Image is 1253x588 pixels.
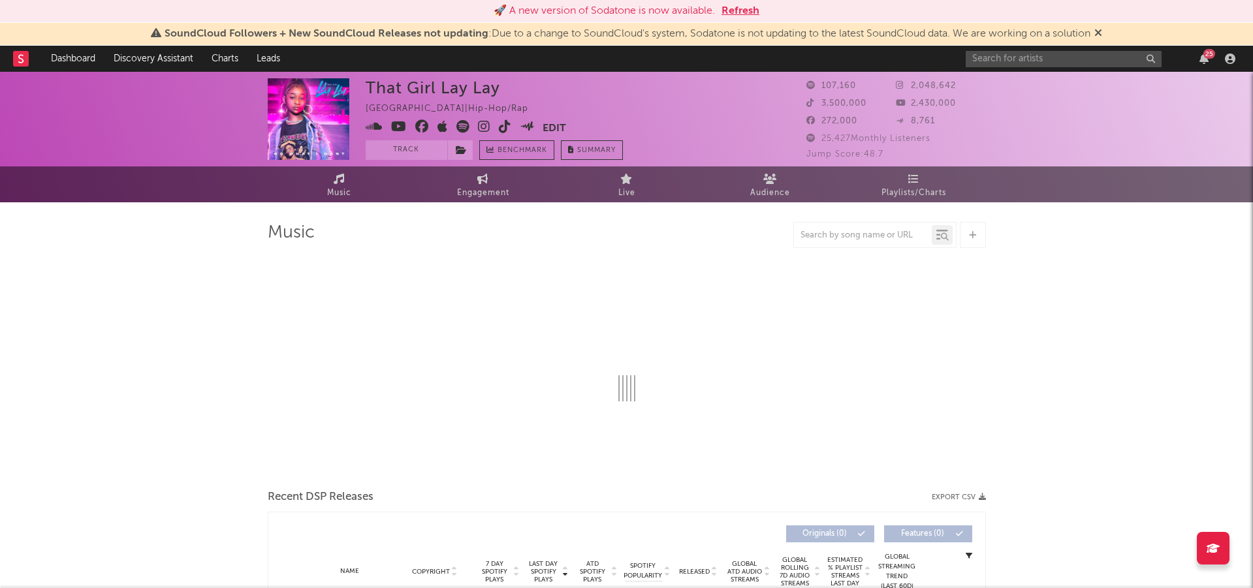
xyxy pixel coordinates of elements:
[896,117,935,125] span: 8,761
[202,46,247,72] a: Charts
[624,561,662,581] span: Spotify Popularity
[881,185,946,201] span: Playlists/Charts
[479,140,554,160] a: Benchmark
[1203,49,1215,59] div: 25
[1094,29,1102,39] span: Dismiss
[777,556,813,587] span: Global Rolling 7D Audio Streams
[457,185,509,201] span: Engagement
[795,530,855,538] span: Originals ( 0 )
[1199,54,1209,64] button: 25
[794,230,932,241] input: Search by song name or URL
[247,46,289,72] a: Leads
[268,166,411,202] a: Music
[42,46,104,72] a: Dashboard
[727,560,763,583] span: Global ATD Audio Streams
[165,29,488,39] span: SoundCloud Followers + New SoundCloud Releases not updating
[699,166,842,202] a: Audience
[555,166,699,202] a: Live
[806,134,930,143] span: 25,427 Monthly Listeners
[786,525,874,542] button: Originals(0)
[896,82,956,90] span: 2,048,642
[896,99,956,108] span: 2,430,000
[806,99,866,108] span: 3,500,000
[498,143,547,159] span: Benchmark
[827,556,863,587] span: Estimated % Playlist Streams Last Day
[411,166,555,202] a: Engagement
[750,185,790,201] span: Audience
[366,78,500,97] div: That Girl Lay Lay
[966,51,1162,67] input: Search for artists
[884,525,972,542] button: Features(0)
[893,530,953,538] span: Features ( 0 )
[366,140,447,160] button: Track
[308,566,393,576] div: Name
[327,185,351,201] span: Music
[806,117,857,125] span: 272,000
[366,101,543,117] div: [GEOGRAPHIC_DATA] | Hip-Hop/Rap
[679,568,710,576] span: Released
[104,46,202,72] a: Discovery Assistant
[494,3,715,19] div: 🚀 A new version of Sodatone is now available.
[618,185,635,201] span: Live
[561,140,623,160] button: Summary
[806,150,883,159] span: Jump Score: 48.7
[722,3,759,19] button: Refresh
[842,166,986,202] a: Playlists/Charts
[526,560,561,583] span: Last Day Spotify Plays
[577,147,616,154] span: Summary
[806,82,856,90] span: 107,160
[477,560,512,583] span: 7 Day Spotify Plays
[412,568,450,576] span: Copyright
[268,489,373,505] span: Recent DSP Releases
[543,120,566,136] button: Edit
[165,29,1090,39] span: : Due to a change to SoundCloud's system, Sodatone is not updating to the latest SoundCloud data....
[575,560,610,583] span: ATD Spotify Plays
[932,493,986,501] button: Export CSV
